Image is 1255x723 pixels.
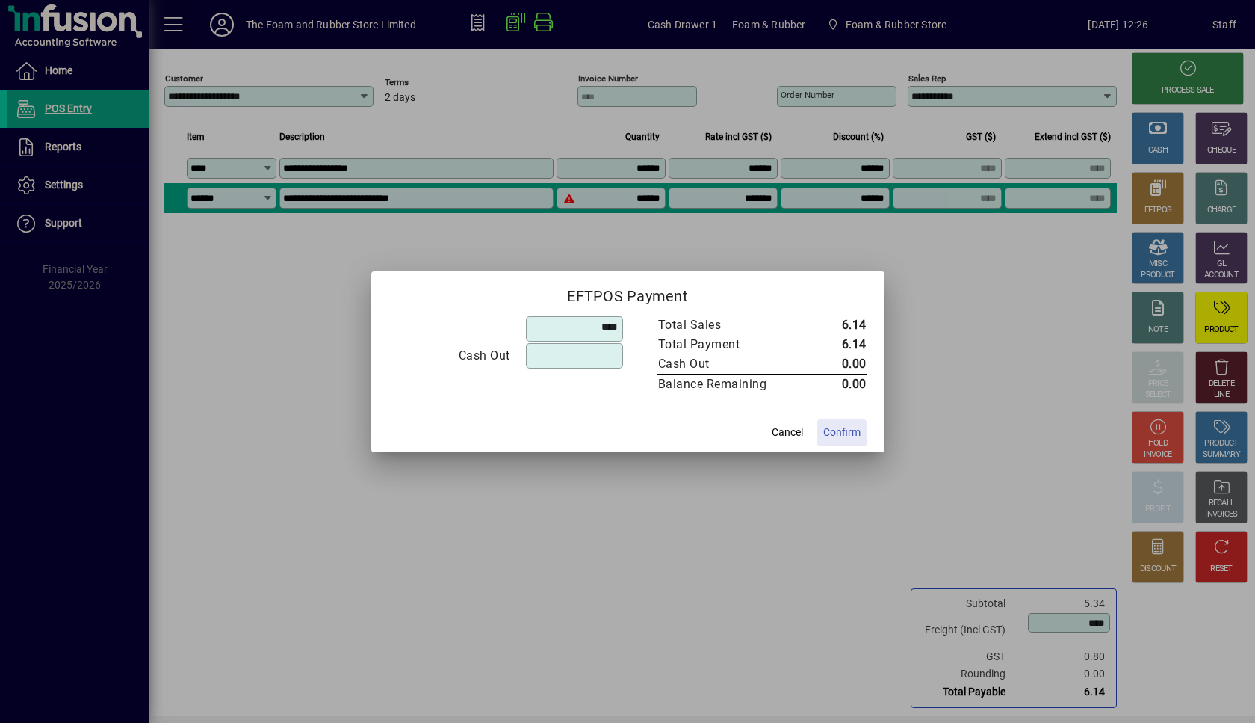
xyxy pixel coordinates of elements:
div: Balance Remaining [658,375,784,393]
button: Cancel [763,419,811,446]
td: 0.00 [799,374,867,394]
button: Confirm [817,419,867,446]
span: Cancel [772,425,803,440]
td: 6.14 [799,335,867,354]
div: Cash Out [390,347,510,365]
td: Total Payment [657,335,799,354]
h2: EFTPOS Payment [371,271,884,315]
td: Total Sales [657,316,799,335]
span: Confirm [823,425,861,440]
div: Cash Out [658,355,784,373]
td: 0.00 [799,354,867,375]
td: 6.14 [799,316,867,335]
